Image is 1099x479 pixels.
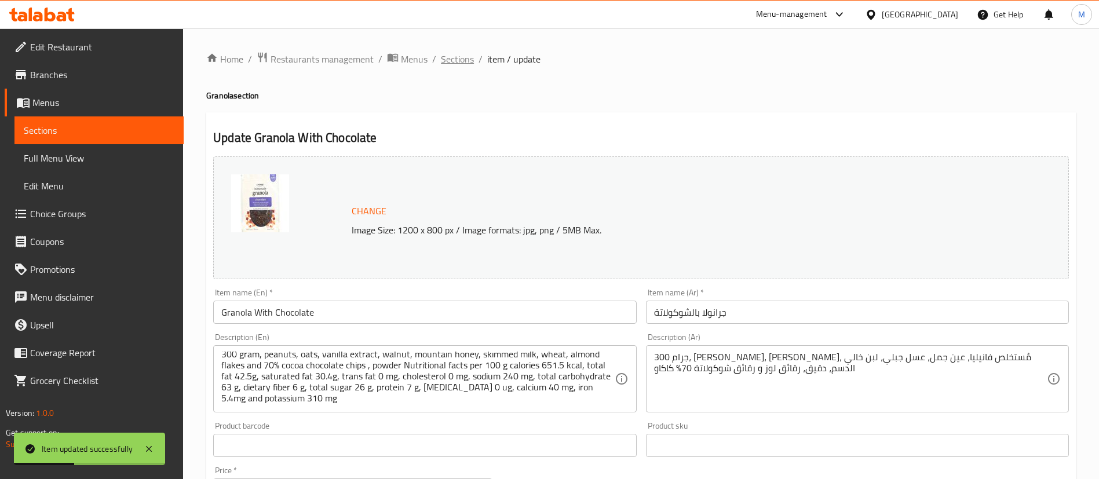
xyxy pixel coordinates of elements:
nav: breadcrumb [206,52,1076,67]
li: / [248,52,252,66]
a: Coverage Report [5,339,184,367]
span: M [1078,8,1085,21]
div: Item updated successfully [42,443,133,455]
input: Enter name En [213,301,636,324]
a: Edit Menu [14,172,184,200]
a: Branches [5,61,184,89]
p: Image Size: 1200 x 800 px / Image formats: jpg, png / 5MB Max. [347,223,962,237]
span: Menu disclaimer [30,290,174,304]
span: Menus [401,52,428,66]
li: / [479,52,483,66]
a: Grocery Checklist [5,367,184,394]
a: Sections [14,116,184,144]
img: Chocolate_Granola_Updated638925728222191906.jpg [231,174,289,232]
span: Get support on: [6,425,59,440]
a: Promotions [5,255,184,283]
h4: Granola section [206,90,1076,101]
div: Menu-management [756,8,827,21]
li: / [432,52,436,66]
span: Upsell [30,318,174,332]
span: item / update [487,52,541,66]
span: Grocery Checklist [30,374,174,387]
span: Change [352,203,386,220]
span: 1.0.0 [36,405,54,421]
span: Promotions [30,262,174,276]
textarea: 300 gram, peanuts, oats, vanilla extract, walnut, mountain honey, skimmed milk, wheat, almond fla... [221,352,614,407]
input: Please enter product barcode [213,434,636,457]
input: Please enter product sku [646,434,1069,457]
a: Menu disclaimer [5,283,184,311]
div: [GEOGRAPHIC_DATA] [882,8,958,21]
a: Support.OpsPlatform [6,437,79,452]
a: Restaurants management [257,52,374,67]
input: Enter name Ar [646,301,1069,324]
span: Branches [30,68,174,82]
h2: Update Granola With Chocolate [213,129,1069,147]
a: Menus [5,89,184,116]
span: Coupons [30,235,174,248]
span: Version: [6,405,34,421]
a: Full Menu View [14,144,184,172]
button: Change [347,199,391,223]
span: Edit Menu [24,179,174,193]
span: Choice Groups [30,207,174,221]
a: Menus [387,52,428,67]
span: Coverage Report [30,346,174,360]
span: Edit Restaurant [30,40,174,54]
span: Menus [32,96,174,109]
a: Choice Groups [5,200,184,228]
a: Sections [441,52,474,66]
a: Edit Restaurant [5,33,184,61]
a: Home [206,52,243,66]
span: Restaurants management [271,52,374,66]
span: Sections [24,123,174,137]
a: Upsell [5,311,184,339]
textarea: 300 جرام، [PERSON_NAME]، [PERSON_NAME]، مُستخلص فانيليا، عين جمل، عسل جبلي، لبن خالي الدسم، دقيق،... [654,352,1047,407]
a: Coupons [5,228,184,255]
li: / [378,52,382,66]
span: Full Menu View [24,151,174,165]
